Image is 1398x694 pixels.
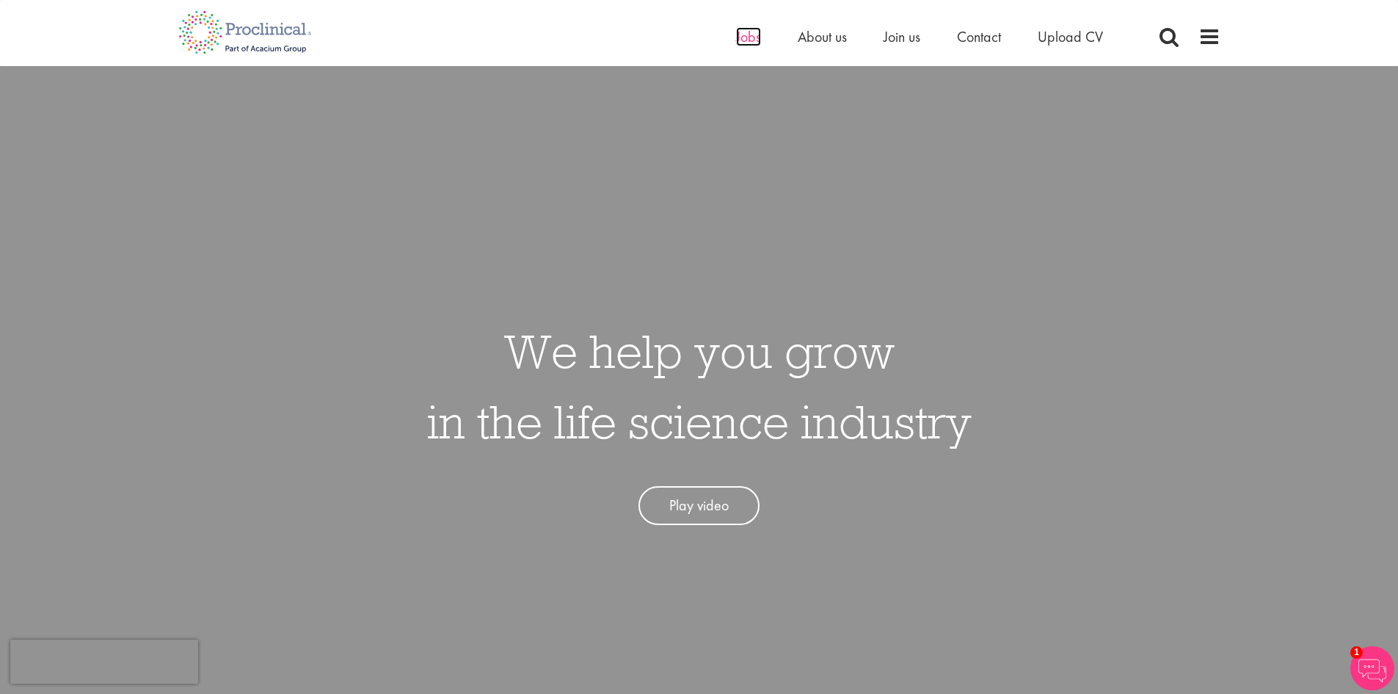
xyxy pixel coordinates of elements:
[427,316,972,457] h1: We help you grow in the life science industry
[1350,646,1394,690] img: Chatbot
[1350,646,1363,659] span: 1
[736,27,761,46] a: Jobs
[957,27,1001,46] a: Contact
[798,27,847,46] a: About us
[884,27,920,46] a: Join us
[638,486,760,525] a: Play video
[1038,27,1103,46] a: Upload CV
